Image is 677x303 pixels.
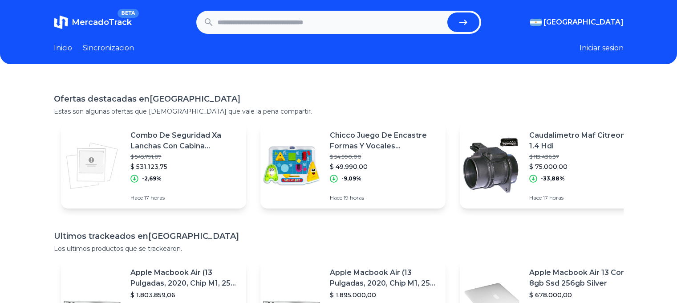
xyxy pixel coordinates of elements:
p: $ 1.803.859,06 [130,291,239,299]
p: $ 1.895.000,00 [330,291,438,299]
p: $ 75.000,00 [529,162,638,171]
p: Apple Macbook Air (13 Pulgadas, 2020, Chip M1, 256 Gb De Ssd, 8 Gb De Ram) - Plata [330,267,438,289]
p: Los ultimos productos que se trackearon. [54,244,624,253]
p: Apple Macbook Air (13 Pulgadas, 2020, Chip M1, 256 Gb De Ssd, 8 Gb De Ram) - Plata [130,267,239,289]
a: Inicio [54,43,72,53]
img: Featured image [61,135,123,197]
button: [GEOGRAPHIC_DATA] [530,17,624,28]
p: Caudalimetro Maf Citreon C3 1.4 Hdi [529,130,638,151]
a: Sincronizacion [83,43,134,53]
p: Hace 17 horas [529,194,638,201]
a: Featured imageChicco Juego De Encastre Formas Y Vocales 9798000040$ 54.990,00$ 49.990,00-9,09%Hac... [260,123,446,209]
p: $ 54.990,00 [330,153,438,160]
p: $ 113.436,37 [529,153,638,160]
span: BETA [118,9,138,18]
button: Iniciar sesion [580,43,624,53]
a: Featured imageCombo De Seguridad Xa Lanchas Con Cabina +matafuego+ancla$ 545.791,07$ 531.123,75-2... [61,123,246,209]
img: Featured image [460,135,522,197]
img: MercadoTrack [54,15,68,29]
p: $ 678.000,00 [529,291,638,299]
p: -2,69% [142,175,162,182]
p: Hace 17 horas [130,194,239,201]
p: Chicco Juego De Encastre Formas Y Vocales 9798000040 [330,130,438,151]
p: $ 531.123,75 [130,162,239,171]
p: Combo De Seguridad Xa Lanchas Con Cabina +matafuego+ancla [130,130,239,151]
p: Estas son algunas ofertas que [DEMOGRAPHIC_DATA] que vale la pena compartir. [54,107,624,116]
p: Apple Macbook Air 13 Core I5 8gb Ssd 256gb Silver [529,267,638,289]
h1: Ultimos trackeados en [GEOGRAPHIC_DATA] [54,230,624,242]
p: $ 545.791,07 [130,153,239,160]
span: MercadoTrack [72,17,132,27]
img: Featured image [260,135,323,197]
p: -9,09% [341,175,361,182]
h1: Ofertas destacadas en [GEOGRAPHIC_DATA] [54,93,624,105]
p: $ 49.990,00 [330,162,438,171]
a: Featured imageCaudalimetro Maf Citreon C3 1.4 Hdi$ 113.436,37$ 75.000,00-33,88%Hace 17 horas [460,123,645,209]
span: [GEOGRAPHIC_DATA] [543,17,624,28]
a: MercadoTrackBETA [54,15,132,29]
p: -33,88% [541,175,565,182]
p: Hace 19 horas [330,194,438,201]
img: Argentina [530,19,542,26]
